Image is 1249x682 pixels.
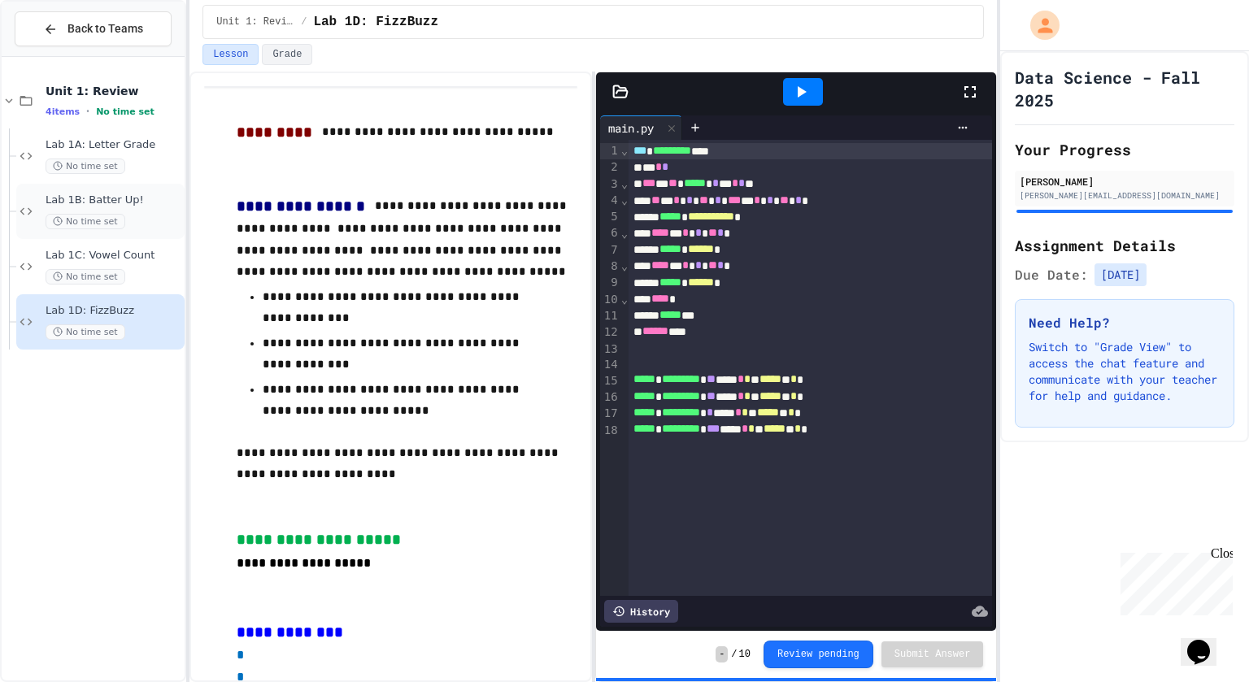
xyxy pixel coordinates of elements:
div: 9 [600,275,620,291]
div: 11 [600,308,620,324]
span: Fold line [620,227,629,240]
span: Fold line [620,259,629,272]
div: 1 [600,143,620,159]
span: Unit 1: Review [216,15,294,28]
div: 7 [600,242,620,258]
span: Fold line [620,193,629,206]
span: / [731,648,737,661]
span: [DATE] [1095,263,1147,286]
span: Fold line [620,144,629,157]
div: 18 [600,423,620,439]
div: 14 [600,357,620,373]
div: 17 [600,406,620,422]
h3: Need Help? [1029,313,1221,332]
div: Chat with us now!Close [7,7,112,103]
h2: Assignment Details [1015,234,1234,257]
button: Grade [262,44,312,65]
iframe: chat widget [1114,546,1233,615]
h2: Your Progress [1015,138,1234,161]
div: [PERSON_NAME][EMAIL_ADDRESS][DOMAIN_NAME] [1020,189,1229,202]
button: Lesson [202,44,259,65]
span: Unit 1: Review [46,84,181,98]
span: No time set [46,269,125,285]
span: Back to Teams [67,20,143,37]
div: 15 [600,373,620,389]
div: 8 [600,258,620,275]
div: 6 [600,225,620,241]
span: 10 [739,648,751,661]
span: Fold line [620,177,629,190]
span: Lab 1A: Letter Grade [46,138,181,152]
span: 4 items [46,106,80,117]
span: No time set [46,159,125,174]
span: Lab 1B: Batter Up! [46,193,181,207]
div: 5 [600,209,620,225]
button: Submit Answer [881,641,984,667]
span: No time set [96,106,154,117]
div: 4 [600,193,620,209]
div: 12 [600,324,620,341]
iframe: chat widget [1181,617,1233,666]
span: - [716,646,728,662]
h1: Data Science - Fall 2025 [1015,66,1234,111]
span: Lab 1D: FizzBuzz [313,12,438,32]
div: My Account [1013,7,1064,44]
span: Submit Answer [894,648,971,661]
p: Switch to "Grade View" to access the chat feature and communicate with your teacher for help and ... [1029,339,1221,404]
span: No time set [46,214,125,229]
div: History [604,600,678,623]
button: Back to Teams [15,11,172,46]
div: 16 [600,389,620,406]
span: Lab 1D: FizzBuzz [46,304,181,318]
div: main.py [600,115,682,140]
span: No time set [46,324,125,340]
span: Fold line [620,293,629,306]
div: 13 [600,341,620,358]
span: Due Date: [1015,265,1088,285]
button: Review pending [764,641,873,668]
div: 3 [600,176,620,193]
span: Lab 1C: Vowel Count [46,249,181,263]
span: / [301,15,307,28]
div: [PERSON_NAME] [1020,174,1229,189]
span: • [86,105,89,118]
div: 10 [600,292,620,308]
div: 2 [600,159,620,176]
div: main.py [600,119,662,137]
